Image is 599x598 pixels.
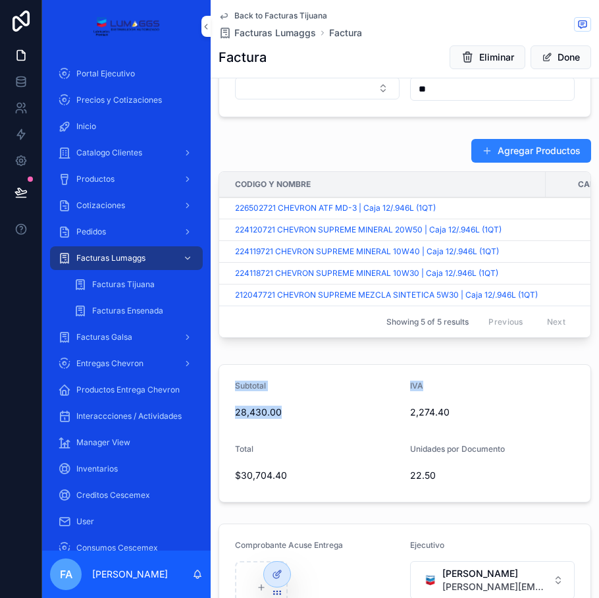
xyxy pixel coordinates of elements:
[50,510,203,533] a: User
[235,246,538,257] a: 224119721 CHEVRON SUPREME MINERAL 10W40 | Caja 12/.946L (1QT)
[235,225,538,235] a: 224120721 CHEVRON SUPREME MINERAL 20W50 | Caja 12/.946L (1QT)
[76,227,106,237] span: Pedidos
[42,53,211,551] div: scrollable content
[93,16,159,37] img: App logo
[235,290,538,300] a: 212047721 CHEVRON SUPREME MEZCLA SINTETICA 5W30 | Caja 12/.946L (1QT)
[50,246,203,270] a: Facturas Lumaggs
[410,469,575,482] span: 22.50
[235,406,400,419] span: 28,430.00
[531,45,591,69] button: Done
[92,279,155,290] span: Facturas Tijuana
[235,381,266,391] span: Subtotal
[76,411,182,421] span: Interaccciones / Actividades
[410,381,423,391] span: IVA
[50,141,203,165] a: Catalogo Clientes
[329,26,362,40] a: Factura
[50,483,203,507] a: Creditos Cescemex
[50,536,203,560] a: Consumos Cescemex
[235,268,538,279] a: 224118721 CHEVRON SUPREME MINERAL 10W30 | Caja 12/.946L (1QT)
[76,385,180,395] span: Productos Entrega Chevron
[76,543,158,553] span: Consumos Cescemex
[76,253,145,263] span: Facturas Lumaggs
[234,26,316,40] span: Facturas Lumaggs
[50,457,203,481] a: Inventarios
[76,358,143,369] span: Entregas Chevron
[76,464,118,474] span: Inventarios
[479,51,514,64] span: Eliminar
[50,115,203,138] a: Inicio
[235,225,502,235] a: 224120721 CHEVRON SUPREME MINERAL 20W50 | Caja 12/.946L (1QT)
[50,167,203,191] a: Productos
[410,444,505,454] span: Unidades por Documento
[219,26,316,40] a: Facturas Lumaggs
[235,540,343,550] span: Comprobante Acuse Entrega
[60,566,72,582] span: FA
[76,490,150,501] span: Creditos Cescemex
[50,352,203,375] a: Entregas Chevron
[50,378,203,402] a: Productos Entrega Chevron
[471,139,591,163] button: Agregar Productos
[92,306,163,316] span: Facturas Ensenada
[410,406,575,419] span: 2,274.40
[76,516,94,527] span: User
[76,95,162,105] span: Precios y Cotizaciones
[386,317,469,327] span: Showing 5 of 5 results
[50,431,203,454] a: Manager View
[235,203,436,213] a: 226502721 CHEVRON ATF MD-3 | Caja 12/.946L (1QT)
[235,77,400,99] button: Select Button
[76,437,130,448] span: Manager View
[76,174,115,184] span: Productos
[76,68,135,79] span: Portal Ejecutivo
[76,121,96,132] span: Inicio
[442,567,548,580] span: [PERSON_NAME]
[66,299,203,323] a: Facturas Ensenada
[219,48,267,67] h1: Factura
[234,11,327,21] span: Back to Facturas Tijuana
[50,404,203,428] a: Interaccciones / Actividades
[235,469,400,482] span: $30,704.40
[92,568,168,581] p: [PERSON_NAME]
[76,200,125,211] span: Cotizaciones
[235,444,253,454] span: Total
[235,246,499,257] a: 224119721 CHEVRON SUPREME MINERAL 10W40 | Caja 12/.946L (1QT)
[50,62,203,86] a: Portal Ejecutivo
[50,194,203,217] a: Cotizaciones
[219,11,327,21] a: Back to Facturas Tijuana
[50,220,203,244] a: Pedidos
[235,268,498,279] a: 224118721 CHEVRON SUPREME MINERAL 10W30 | Caja 12/.946L (1QT)
[450,45,525,69] button: Eliminar
[50,88,203,112] a: Precios y Cotizaciones
[410,540,444,550] span: Ejecutivo
[442,580,548,593] span: [PERSON_NAME][EMAIL_ADDRESS][DOMAIN_NAME]
[50,325,203,349] a: Facturas Galsa
[235,203,538,213] a: 226502721 CHEVRON ATF MD-3 | Caja 12/.946L (1QT)
[76,332,132,342] span: Facturas Galsa
[76,148,142,158] span: Catalogo Clientes
[66,273,203,296] a: Facturas Tijuana
[235,179,311,190] span: Codigo y Nombre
